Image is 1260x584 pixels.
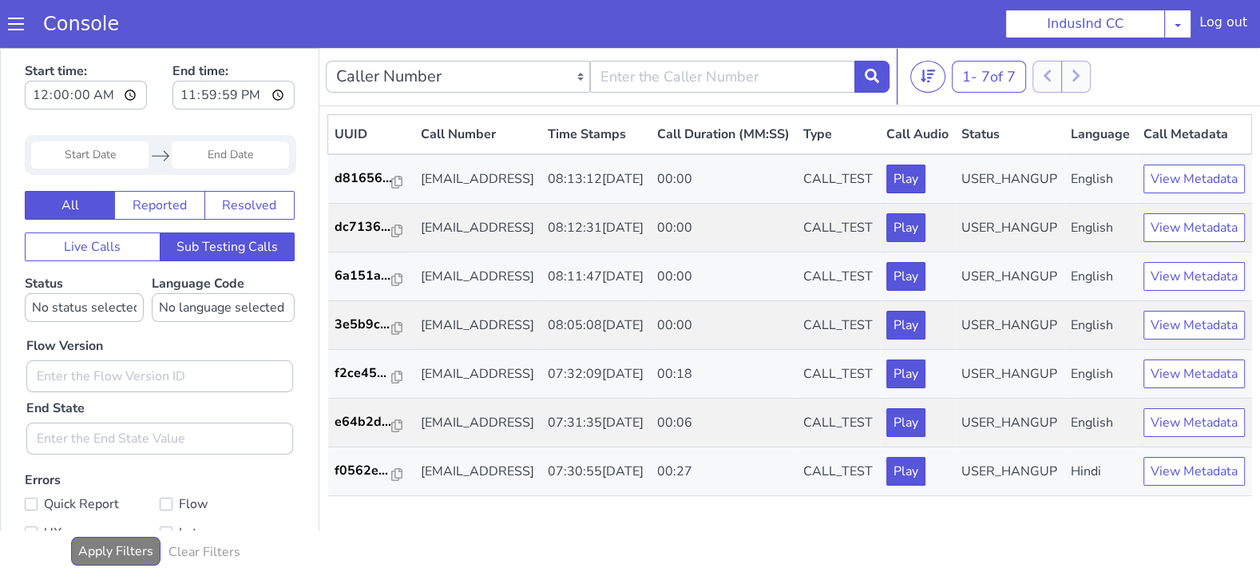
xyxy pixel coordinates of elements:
th: Call Number [414,67,541,107]
td: 07:31:35[DATE] [541,351,651,399]
td: 00:00 [651,205,797,253]
a: d81656... [335,121,409,140]
button: Reported [114,143,204,172]
label: Latency [160,474,295,496]
td: USER_HANGUP [955,351,1064,399]
td: USER_HANGUP [955,156,1064,205]
td: 07:30:55[DATE] [541,399,651,448]
td: [EMAIL_ADDRESS] [414,351,541,399]
td: USER_HANGUP [955,399,1064,448]
td: 00:00 [651,106,797,156]
th: Call Duration (MM:SS) [651,67,797,107]
button: Sub Testing Calls [160,185,295,213]
input: Enter the Caller Number [590,13,854,45]
p: f2ce45... [335,316,393,335]
td: CALL_TEST [797,156,880,205]
label: Status [25,227,144,274]
label: Quick Report [25,445,160,467]
label: Flow Version [26,288,103,308]
input: End time: [172,33,295,62]
button: View Metadata [1143,409,1245,438]
td: CALL_TEST [797,253,880,302]
td: 00:18 [651,302,797,351]
td: 08:05:08[DATE] [541,253,651,302]
th: Status [955,67,1064,107]
td: USER_HANGUP [955,302,1064,351]
button: Play [886,360,925,389]
button: Play [886,117,925,145]
input: Enter the Flow Version ID [26,312,293,344]
button: Play [886,165,925,194]
td: USER_HANGUP [955,253,1064,302]
button: View Metadata [1143,263,1245,292]
td: [EMAIL_ADDRESS] [414,253,541,302]
th: Call Audio [880,67,956,107]
td: USER_HANGUP [955,205,1064,253]
td: CALL_TEST [797,106,880,156]
th: Language [1064,67,1137,107]
button: Play [886,263,925,292]
button: Resolved [204,143,295,172]
a: 3e5b9c... [335,267,409,286]
button: Apply Filters [71,489,160,518]
button: View Metadata [1143,214,1245,243]
td: 00:27 [651,399,797,448]
button: IndusInd CC [1005,10,1165,38]
div: Log out [1199,13,1247,38]
button: View Metadata [1143,117,1245,145]
a: Console [24,13,138,35]
th: UUID [328,67,415,107]
td: Hindi [1064,399,1137,448]
td: English [1064,302,1137,351]
td: CALL_TEST [797,351,880,399]
button: Live Calls [25,185,160,213]
td: English [1064,351,1137,399]
label: Language Code [152,227,295,274]
td: [EMAIL_ADDRESS] [414,205,541,253]
button: All [25,143,115,172]
h6: Clear Filters [168,497,240,512]
button: View Metadata [1143,312,1245,340]
input: Start time: [25,33,147,62]
td: 08:11:47[DATE] [541,205,651,253]
td: 08:12:31[DATE] [541,156,651,205]
td: English [1064,253,1137,302]
p: 3e5b9c... [335,267,393,286]
label: Flow [160,445,295,467]
td: [EMAIL_ADDRESS] [414,302,541,351]
input: Start Date [31,93,149,121]
label: Start time: [25,9,147,66]
th: Call Metadata [1137,67,1252,107]
a: dc7136... [335,169,409,189]
td: 00:00 [651,156,797,205]
p: dc7136... [335,169,393,189]
th: Type [797,67,880,107]
a: f2ce45... [335,316,409,335]
button: View Metadata [1143,360,1245,389]
select: Language Code [152,245,295,274]
button: Play [886,409,925,438]
td: 08:13:12[DATE] [541,106,651,156]
label: End time: [172,9,295,66]
input: Enter the End State Value [26,375,293,407]
button: View Metadata [1143,165,1245,194]
td: CALL_TEST [797,302,880,351]
a: 6a151a... [335,218,409,237]
a: f0562e... [335,413,409,432]
td: CALL_TEST [797,399,880,448]
td: 00:00 [651,253,797,302]
td: English [1064,156,1137,205]
button: Play [886,312,925,340]
td: 07:32:09[DATE] [541,302,651,351]
td: [EMAIL_ADDRESS] [414,106,541,156]
p: d81656... [335,121,393,140]
td: 00:06 [651,351,797,399]
td: [EMAIL_ADDRESS] [414,399,541,448]
span: 7 of 7 [981,19,1016,38]
button: Play [886,214,925,243]
td: USER_HANGUP [955,106,1064,156]
label: UX [25,474,160,496]
td: CALL_TEST [797,205,880,253]
button: 1- 7of 7 [952,13,1026,45]
p: e64b2d... [335,364,393,383]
